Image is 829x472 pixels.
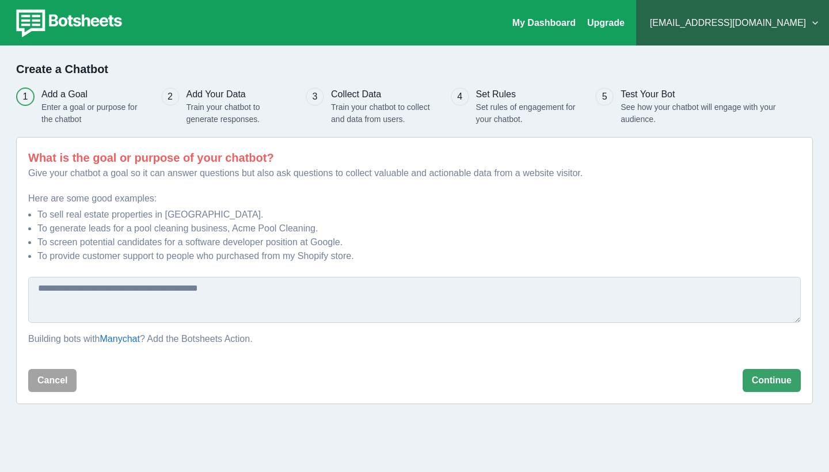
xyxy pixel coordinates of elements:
div: Progress [16,87,813,125]
img: botsheets-logo.png [9,7,126,39]
p: Set rules of engagement for your chatbot. [476,101,578,125]
p: Here are some good examples: [28,192,801,205]
h3: Test Your Bot [621,87,784,101]
button: Cancel [28,369,77,392]
div: 3 [313,90,318,104]
div: 1 [23,90,28,104]
button: Continue [743,369,801,392]
a: My Dashboard [512,18,576,28]
li: To screen potential candidates for a software developer position at Google. [37,235,801,249]
p: Train your chatbot to collect and data from users. [331,101,433,125]
h3: Set Rules [476,87,578,101]
p: Building bots with ? Add the Botsheets Action. [28,332,801,346]
div: 2 [168,90,173,104]
a: Upgrade [587,18,625,28]
h3: Add Your Data [187,87,288,101]
p: See how your chatbot will engage with your audience. [621,101,784,125]
li: To provide customer support to people who purchased from my Shopify store. [37,249,801,263]
p: Enter a goal or purpose for the chatbot [41,101,143,125]
div: 5 [602,90,607,104]
h3: Collect Data [331,87,433,101]
h2: Create a Chatbot [16,62,813,76]
p: Train your chatbot to generate responses. [187,101,288,125]
p: Give your chatbot a goal so it can answer questions but also ask questions to collect valuable an... [28,166,801,180]
div: 4 [457,90,462,104]
a: Manychat [100,334,140,344]
p: What is the goal or purpose of your chatbot? [28,149,801,166]
button: [EMAIL_ADDRESS][DOMAIN_NAME] [645,12,820,35]
h3: Add a Goal [41,87,143,101]
li: To sell real estate properties in [GEOGRAPHIC_DATA]. [37,208,801,222]
li: To generate leads for a pool cleaning business, Acme Pool Cleaning. [37,222,801,235]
